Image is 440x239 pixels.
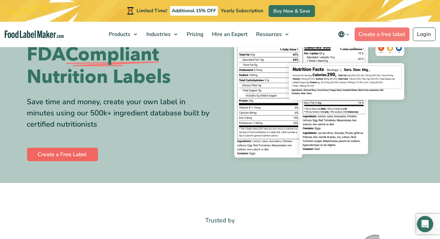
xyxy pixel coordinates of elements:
span: Resources [254,31,282,38]
div: Save time and money, create your own label in minutes using our 500k+ ingredient database built b... [27,96,215,130]
span: Yearly Subscription [221,7,263,14]
a: Create a Free Label [27,148,98,161]
span: Compliant [66,43,159,66]
span: Products [107,31,131,38]
span: Hire an Expert [210,31,248,38]
a: Create a free label [355,27,410,41]
span: Limited Time! [137,7,167,14]
a: Pricing [183,22,206,47]
span: Pricing [185,31,204,38]
span: Industries [144,31,171,38]
a: Resources [252,22,292,47]
a: Hire an Expert [208,22,250,47]
a: Products [105,22,141,47]
button: Change language [333,27,355,41]
a: Buy Now & Save [269,5,315,17]
a: Login [413,27,436,41]
span: Additional 15% OFF [170,6,218,16]
a: Industries [142,22,181,47]
a: Food Label Maker homepage [5,31,64,38]
p: Trusted by [27,216,413,225]
div: Open Intercom Messenger [417,216,433,232]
